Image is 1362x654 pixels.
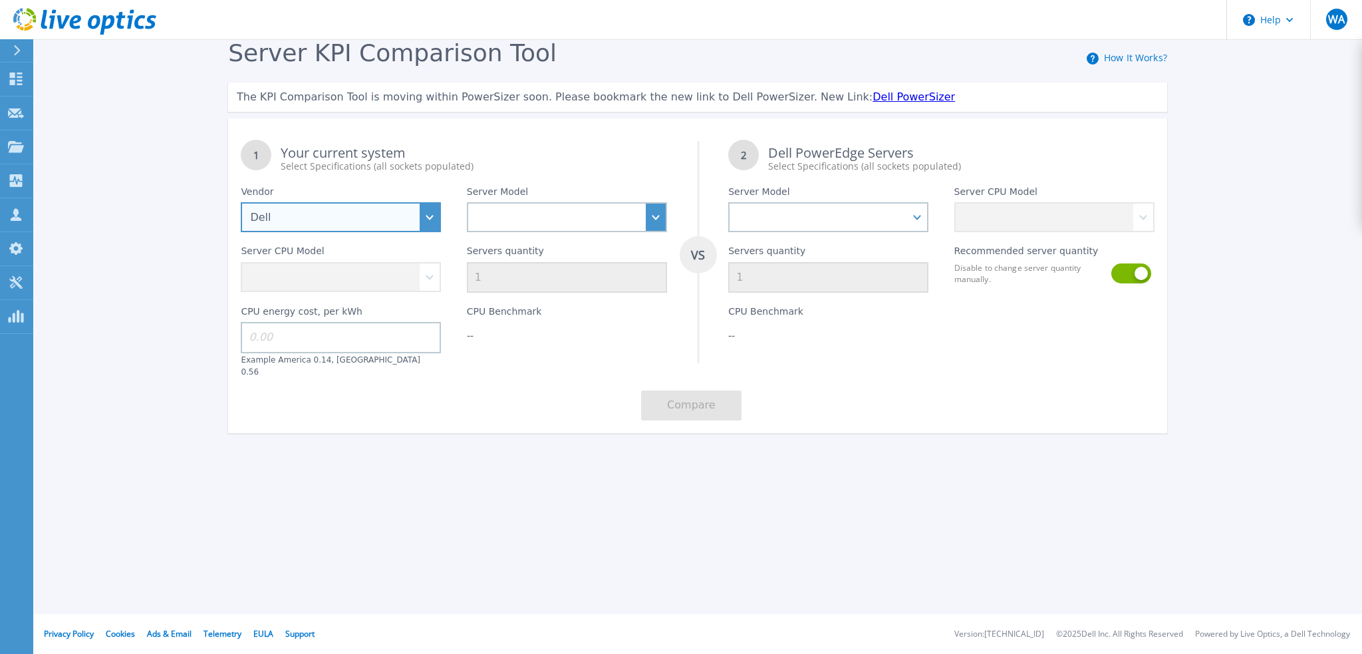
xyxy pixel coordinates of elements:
label: Example America 0.14, [GEOGRAPHIC_DATA] 0.56 [241,355,420,377]
a: Cookies [106,628,135,639]
div: Dell PowerEdge Servers [768,146,1154,173]
label: Server CPU Model [241,245,324,261]
div: Select Specifications (all sockets populated) [281,160,666,173]
a: Ads & Email [147,628,192,639]
div: Select Specifications (all sockets populated) [768,160,1154,173]
a: EULA [253,628,273,639]
tspan: 1 [253,148,259,162]
label: Disable to change server quantity manually. [954,262,1103,285]
div: -- [467,329,667,342]
tspan: VS [690,247,705,263]
div: -- [728,329,928,342]
tspan: 2 [741,148,747,162]
span: Server KPI Comparison Tool [228,39,557,67]
li: © 2025 Dell Inc. All Rights Reserved [1056,630,1183,639]
a: Telemetry [204,628,241,639]
a: Dell PowerSizer [873,90,955,103]
button: Compare [641,391,742,420]
a: Support [285,628,315,639]
label: Recommended server quantity [954,245,1099,261]
label: CPU Benchmark [728,306,803,322]
label: Server CPU Model [954,186,1037,202]
label: Servers quantity [728,245,805,261]
input: 0.00 [241,322,441,353]
a: How It Works? [1104,51,1167,64]
label: CPU energy cost, per kWh [241,306,362,322]
span: The KPI Comparison Tool is moving within PowerSizer soon. Please bookmark the new link to Dell Po... [237,90,873,103]
label: Vendor [241,186,273,202]
li: Powered by Live Optics, a Dell Technology [1195,630,1350,639]
label: CPU Benchmark [467,306,542,322]
span: WA [1328,14,1345,25]
li: Version: [TECHNICAL_ID] [954,630,1044,639]
label: Server Model [728,186,789,202]
a: Privacy Policy [44,628,94,639]
label: Server Model [467,186,528,202]
div: Your current system [281,146,666,173]
label: Servers quantity [467,245,544,261]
